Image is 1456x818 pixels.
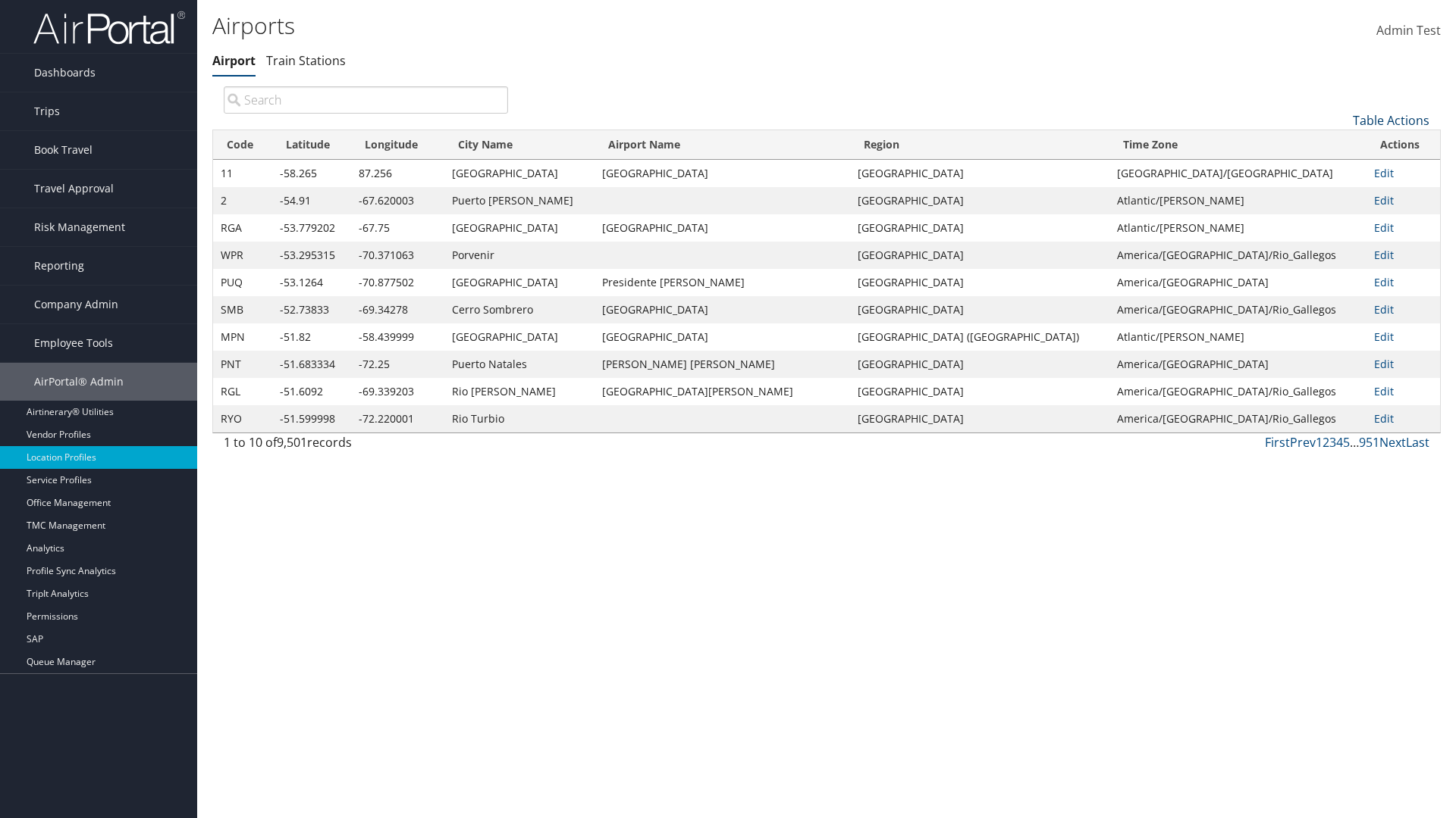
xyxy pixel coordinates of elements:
td: [GEOGRAPHIC_DATA] [850,214,1109,242]
th: Actions [1367,130,1440,160]
td: -51.6092 [272,378,351,405]
td: [GEOGRAPHIC_DATA]/[GEOGRAPHIC_DATA] [1109,160,1367,187]
td: 87.256 [351,160,444,187]
td: -67.620003 [351,187,444,214]
td: America/[GEOGRAPHIC_DATA]/Rio_Gallegos [1109,378,1367,405]
td: America/[GEOGRAPHIC_DATA] [1109,269,1367,296]
a: 1 [1316,434,1323,451]
td: [GEOGRAPHIC_DATA] [850,351,1109,378]
td: WPR [213,242,272,269]
span: Travel Approval [34,170,114,208]
td: Atlantic/[PERSON_NAME] [1109,214,1367,242]
td: America/[GEOGRAPHIC_DATA]/Rio_Gallegos [1109,242,1367,269]
span: … [1350,434,1359,451]
td: MPN [213,323,272,351]
td: -53.295315 [272,242,351,269]
td: [GEOGRAPHIC_DATA] ([GEOGRAPHIC_DATA]) [850,323,1109,351]
span: Book Travel [34,131,93,169]
td: [GEOGRAPHIC_DATA] [595,214,850,242]
td: Rio Turbio [444,405,595,432]
a: Last [1406,434,1429,451]
td: [PERSON_NAME] [PERSON_NAME] [595,351,850,378]
td: [GEOGRAPHIC_DATA] [444,269,595,296]
a: 4 [1336,434,1343,451]
a: Edit [1374,357,1394,371]
th: Time Zone: activate to sort column ascending [1109,130,1367,160]
td: [GEOGRAPHIC_DATA] [444,323,595,351]
td: -51.82 [272,323,351,351]
a: Prev [1290,434,1316,451]
a: 5 [1343,434,1350,451]
a: Edit [1374,411,1394,426]
td: RYO [213,405,272,432]
td: [GEOGRAPHIC_DATA] [850,160,1109,187]
td: -69.339203 [351,378,444,405]
div: 1 to 10 of records [224,433,508,459]
td: -52.73833 [272,296,351,323]
td: Rio [PERSON_NAME] [444,378,595,405]
td: Puerto [PERSON_NAME] [444,187,595,214]
span: Risk Management [34,208,125,246]
td: America/[GEOGRAPHIC_DATA] [1109,351,1367,378]
td: -72.220001 [351,405,444,432]
td: -51.683334 [272,351,351,378]
td: -51.599998 [272,405,351,432]
th: Latitude: activate to sort column descending [272,130,351,160]
th: City Name: activate to sort column ascending [444,130,595,160]
td: America/[GEOGRAPHIC_DATA]/Rio_Gallegos [1109,405,1367,432]
td: [GEOGRAPHIC_DATA] [850,296,1109,323]
td: Porvenir [444,242,595,269]
h1: Airports [212,10,1031,42]
td: Presidente [PERSON_NAME] [595,269,850,296]
td: -70.877502 [351,269,444,296]
th: Airport Name: activate to sort column ascending [595,130,850,160]
td: -53.1264 [272,269,351,296]
span: 9,501 [277,434,307,451]
td: [GEOGRAPHIC_DATA] [850,378,1109,405]
td: Atlantic/[PERSON_NAME] [1109,323,1367,351]
td: 2 [213,187,272,214]
td: RGL [213,378,272,405]
a: Edit [1374,302,1394,317]
span: Dashboards [34,54,96,92]
a: Table Actions [1353,112,1429,129]
a: First [1265,434,1290,451]
td: Atlantic/[PERSON_NAME] [1109,187,1367,214]
td: [GEOGRAPHIC_DATA] [595,160,850,187]
a: Edit [1374,166,1394,180]
td: -67.75 [351,214,444,242]
td: RGA [213,214,272,242]
td: America/[GEOGRAPHIC_DATA]/Rio_Gallegos [1109,296,1367,323]
a: Edit [1374,193,1394,208]
td: -70.371063 [351,242,444,269]
td: -53.779202 [272,214,351,242]
td: [GEOGRAPHIC_DATA] [850,269,1109,296]
td: [GEOGRAPHIC_DATA] [850,187,1109,214]
td: -58.439999 [351,323,444,351]
td: Cerro Sombrero [444,296,595,323]
a: Edit [1374,248,1394,262]
td: SMB [213,296,272,323]
a: Train Stations [266,52,346,69]
a: 2 [1323,434,1329,451]
span: Reporting [34,247,84,285]
span: Employee Tools [34,324,113,362]
a: Edit [1374,384,1394,398]
td: PUQ [213,269,272,296]
td: PNT [213,351,272,378]
span: AirPortal® Admin [34,363,124,401]
a: 951 [1359,434,1379,451]
a: Airport [212,52,256,69]
img: airportal-logo.png [33,10,185,45]
a: Edit [1374,220,1394,235]
a: Admin Test [1376,8,1441,55]
td: [GEOGRAPHIC_DATA][PERSON_NAME] [595,378,850,405]
td: -69.34278 [351,296,444,323]
a: Next [1379,434,1406,451]
a: Edit [1374,329,1394,344]
td: -58.265 [272,160,351,187]
span: Company Admin [34,286,118,323]
span: Admin Test [1376,22,1441,39]
td: [GEOGRAPHIC_DATA] [850,405,1109,432]
span: Trips [34,92,60,130]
